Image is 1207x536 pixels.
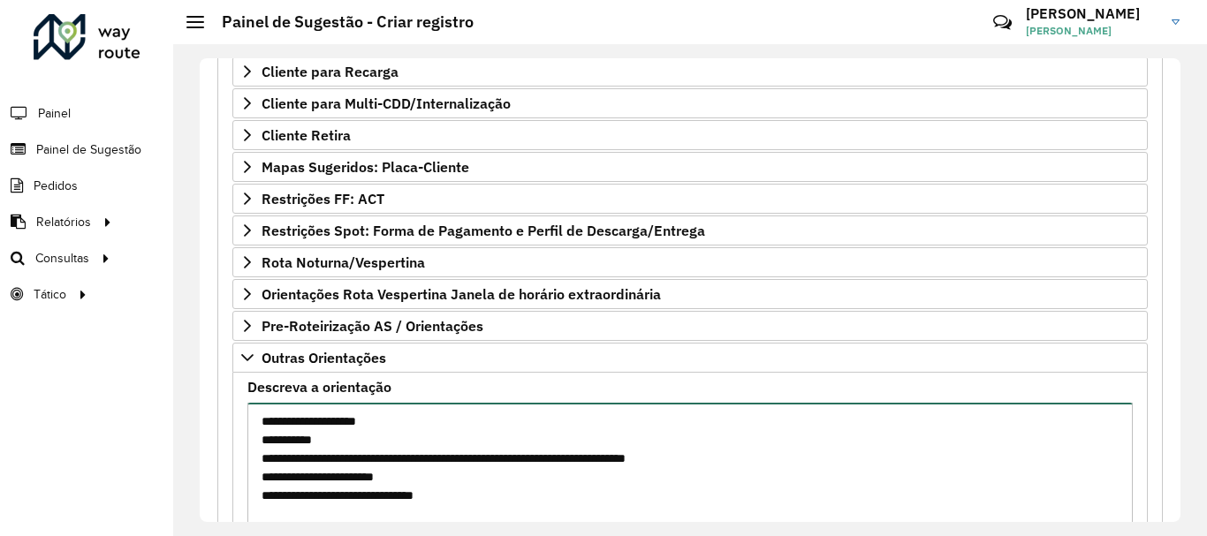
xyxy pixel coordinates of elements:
span: Consultas [35,249,89,268]
a: Cliente para Recarga [232,57,1148,87]
span: Outras Orientações [262,351,386,365]
h3: [PERSON_NAME] [1026,5,1158,22]
span: Mapas Sugeridos: Placa-Cliente [262,160,469,174]
a: Cliente Retira [232,120,1148,150]
a: Cliente para Multi-CDD/Internalização [232,88,1148,118]
span: Painel de Sugestão [36,140,141,159]
h2: Painel de Sugestão - Criar registro [204,12,474,32]
label: Descreva a orientação [247,376,391,397]
a: Restrições FF: ACT [232,184,1148,214]
span: Orientações Rota Vespertina Janela de horário extraordinária [262,287,661,301]
a: Contato Rápido [983,4,1021,42]
a: Pre-Roteirização AS / Orientações [232,311,1148,341]
span: [PERSON_NAME] [1026,23,1158,39]
a: Mapas Sugeridos: Placa-Cliente [232,152,1148,182]
span: Pre-Roteirização AS / Orientações [262,319,483,333]
span: Relatórios [36,213,91,231]
span: Cliente Retira [262,128,351,142]
span: Restrições Spot: Forma de Pagamento e Perfil de Descarga/Entrega [262,223,705,238]
span: Restrições FF: ACT [262,192,384,206]
span: Pedidos [34,177,78,195]
a: Rota Noturna/Vespertina [232,247,1148,277]
span: Rota Noturna/Vespertina [262,255,425,269]
span: Painel [38,104,71,123]
span: Cliente para Recarga [262,64,399,79]
span: Tático [34,285,66,304]
a: Restrições Spot: Forma de Pagamento e Perfil de Descarga/Entrega [232,215,1148,245]
a: Orientações Rota Vespertina Janela de horário extraordinária [232,279,1148,309]
a: Outras Orientações [232,343,1148,373]
span: Cliente para Multi-CDD/Internalização [262,96,511,110]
